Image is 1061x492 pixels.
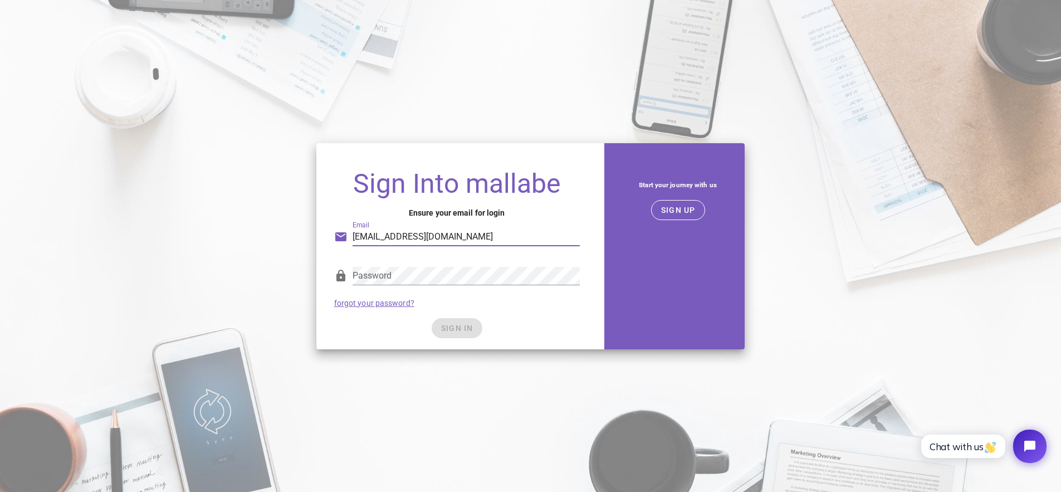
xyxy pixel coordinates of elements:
label: Email [353,221,369,230]
h4: Ensure your email for login [334,207,580,219]
h5: Start your journey with us [620,179,736,191]
h1: Sign Into mallabe [334,170,580,198]
a: forgot your password? [334,299,414,308]
input: Your email address [353,228,580,246]
button: SIGN UP [651,200,705,220]
span: SIGN UP [661,206,696,215]
iframe: Tidio Chat [909,420,1056,472]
